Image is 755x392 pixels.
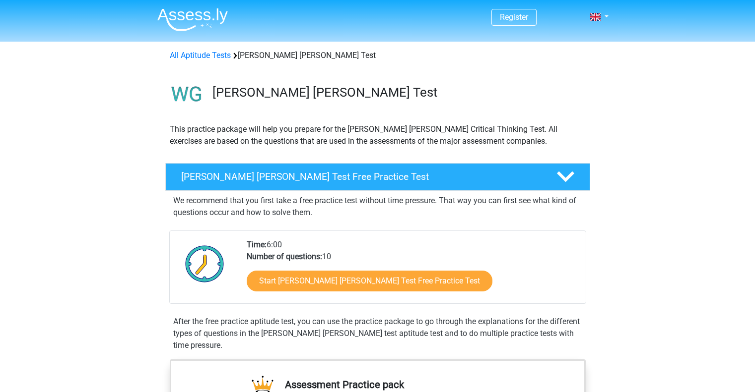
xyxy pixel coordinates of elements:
[166,73,208,115] img: watson glaser test
[170,123,586,147] p: This practice package will help you prepare for the [PERSON_NAME] [PERSON_NAME] Critical Thinking...
[173,195,582,219] p: We recommend that you first take a free practice test without time pressure. That way you can fir...
[239,239,585,303] div: 6:00 10
[157,8,228,31] img: Assessly
[212,85,582,100] h3: [PERSON_NAME] [PERSON_NAME] Test
[247,271,492,291] a: Start [PERSON_NAME] [PERSON_NAME] Test Free Practice Test
[500,12,528,22] a: Register
[247,240,267,249] b: Time:
[180,239,230,288] img: Clock
[166,50,590,61] div: [PERSON_NAME] [PERSON_NAME] Test
[161,163,594,191] a: [PERSON_NAME] [PERSON_NAME] Test Free Practice Test
[169,316,586,351] div: After the free practice aptitude test, you can use the practice package to go through the explana...
[170,51,231,60] a: All Aptitude Tests
[181,171,541,182] h4: [PERSON_NAME] [PERSON_NAME] Test Free Practice Test
[247,252,322,261] b: Number of questions:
